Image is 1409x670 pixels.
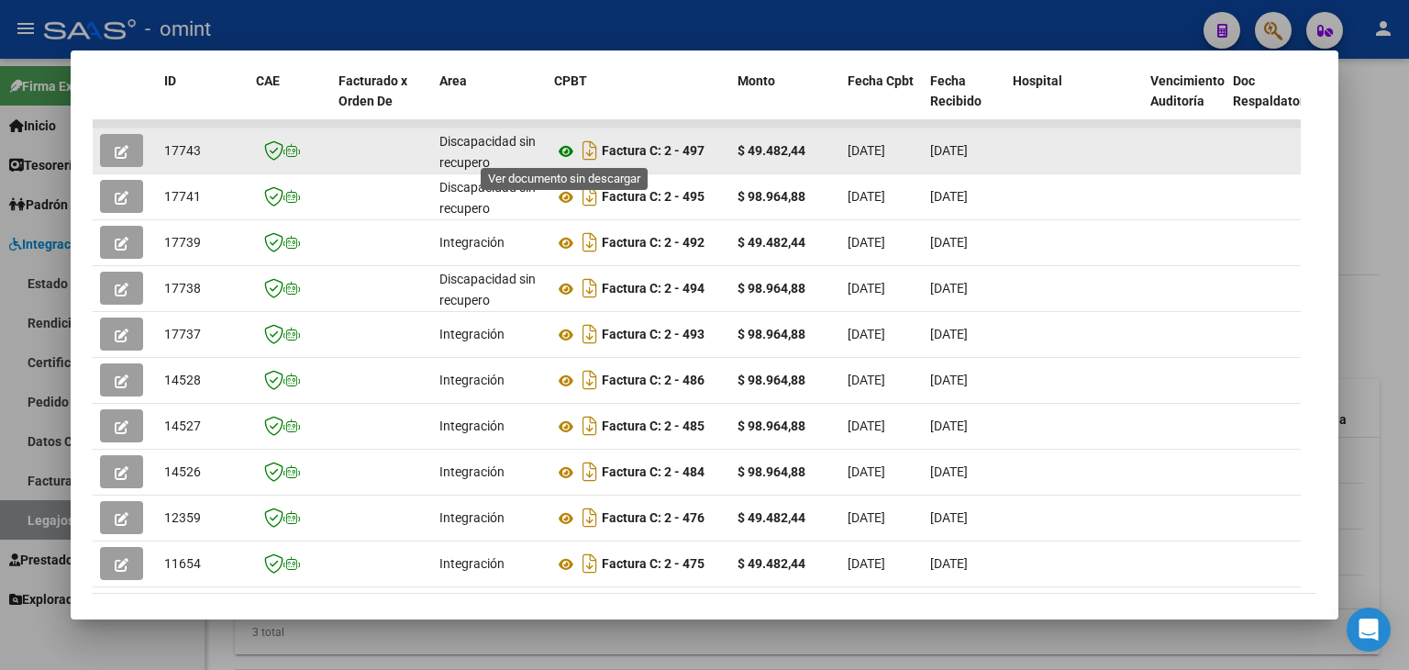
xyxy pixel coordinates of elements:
[164,464,201,479] span: 14526
[164,189,201,204] span: 17741
[439,556,505,571] span: Integración
[249,61,331,142] datatable-header-cell: CAE
[923,61,1005,142] datatable-header-cell: Fecha Recibido
[848,73,914,88] span: Fecha Cpbt
[738,327,805,341] strong: $ 98.964,88
[738,281,805,296] strong: $ 98.964,88
[1150,73,1225,109] span: Vencimiento Auditoría
[164,419,201,433] span: 14527
[1347,608,1391,652] div: Open Intercom Messenger
[930,235,968,250] span: [DATE]
[164,143,201,158] span: 17743
[331,61,432,142] datatable-header-cell: Facturado x Orden De
[164,373,201,387] span: 14528
[164,235,201,250] span: 17739
[578,365,602,395] i: Descargar documento
[157,61,249,142] datatable-header-cell: ID
[738,419,805,433] strong: $ 98.964,88
[848,419,885,433] span: [DATE]
[738,73,775,88] span: Monto
[578,503,602,532] i: Descargar documento
[738,235,805,250] strong: $ 49.482,44
[256,73,280,88] span: CAE
[439,272,536,307] span: Discapacidad sin recupero
[439,373,505,387] span: Integración
[1233,73,1315,109] span: Doc Respaldatoria
[164,556,201,571] span: 11654
[848,143,885,158] span: [DATE]
[930,281,968,296] span: [DATE]
[439,510,505,525] span: Integración
[930,510,968,525] span: [DATE]
[848,464,885,479] span: [DATE]
[848,327,885,341] span: [DATE]
[930,373,968,387] span: [DATE]
[848,235,885,250] span: [DATE]
[1005,61,1143,142] datatable-header-cell: Hospital
[738,373,805,387] strong: $ 98.964,88
[439,180,536,216] span: Discapacidad sin recupero
[602,144,704,159] strong: Factura C: 2 - 497
[848,189,885,204] span: [DATE]
[578,411,602,441] i: Descargar documento
[432,61,547,142] datatable-header-cell: Area
[930,464,968,479] span: [DATE]
[578,457,602,486] i: Descargar documento
[578,549,602,578] i: Descargar documento
[439,419,505,433] span: Integración
[439,464,505,479] span: Integración
[602,419,704,434] strong: Factura C: 2 - 485
[164,327,201,341] span: 17737
[930,556,968,571] span: [DATE]
[738,464,805,479] strong: $ 98.964,88
[578,274,602,303] i: Descargar documento
[1226,61,1336,142] datatable-header-cell: Doc Respaldatoria
[738,189,805,204] strong: $ 98.964,88
[930,419,968,433] span: [DATE]
[164,281,201,296] span: 17738
[439,73,467,88] span: Area
[848,373,885,387] span: [DATE]
[93,594,334,640] div: 12 total
[738,556,805,571] strong: $ 49.482,44
[730,61,840,142] datatable-header-cell: Monto
[848,556,885,571] span: [DATE]
[578,136,602,165] i: Descargar documento
[848,510,885,525] span: [DATE]
[602,190,704,205] strong: Factura C: 2 - 495
[164,73,176,88] span: ID
[547,61,730,142] datatable-header-cell: CPBT
[554,73,587,88] span: CPBT
[602,465,704,480] strong: Factura C: 2 - 484
[338,73,407,109] span: Facturado x Orden De
[578,319,602,349] i: Descargar documento
[439,327,505,341] span: Integración
[930,327,968,341] span: [DATE]
[738,143,805,158] strong: $ 49.482,44
[602,328,704,342] strong: Factura C: 2 - 493
[930,73,982,109] span: Fecha Recibido
[602,557,704,572] strong: Factura C: 2 - 475
[840,61,923,142] datatable-header-cell: Fecha Cpbt
[602,511,704,526] strong: Factura C: 2 - 476
[930,143,968,158] span: [DATE]
[439,235,505,250] span: Integración
[848,281,885,296] span: [DATE]
[164,510,201,525] span: 12359
[1013,73,1062,88] span: Hospital
[578,182,602,211] i: Descargar documento
[439,134,536,170] span: Discapacidad sin recupero
[1143,61,1226,142] datatable-header-cell: Vencimiento Auditoría
[930,189,968,204] span: [DATE]
[602,374,704,388] strong: Factura C: 2 - 486
[602,282,704,296] strong: Factura C: 2 - 494
[602,236,704,251] strong: Factura C: 2 - 492
[578,228,602,257] i: Descargar documento
[738,510,805,525] strong: $ 49.482,44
